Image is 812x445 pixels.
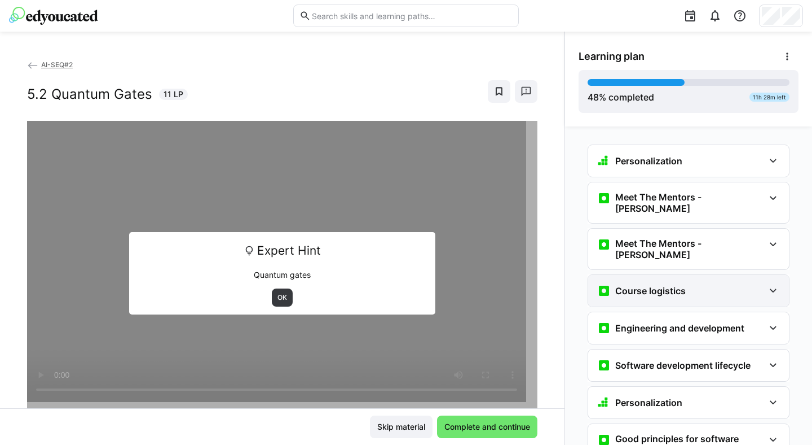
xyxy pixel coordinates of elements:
[376,421,427,433] span: Skip material
[588,91,599,103] span: 48
[276,293,288,302] span: OK
[257,240,321,261] span: Expert Hint
[588,90,654,104] div: % completed
[615,238,764,260] h3: Meet The Mentors - [PERSON_NAME]
[41,60,73,69] span: AI-SEQ#2
[615,285,686,296] h3: Course logistics
[164,89,183,100] span: 11 LP
[272,289,293,307] button: OK
[615,397,682,408] h3: Personalization
[137,269,427,281] p: Quantum gates
[437,416,537,438] button: Complete and continue
[27,60,73,69] a: AI-SEQ#2
[27,86,152,103] h2: 5.2 Quantum Gates
[579,50,645,63] span: Learning plan
[615,191,764,214] h3: Meet The Mentors - [PERSON_NAME]
[311,11,513,21] input: Search skills and learning paths…
[615,322,744,334] h3: Engineering and development
[443,421,532,433] span: Complete and continue
[615,155,682,167] h3: Personalization
[615,360,751,371] h3: Software development lifecycle
[749,93,789,102] div: 11h 28m left
[370,416,433,438] button: Skip material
